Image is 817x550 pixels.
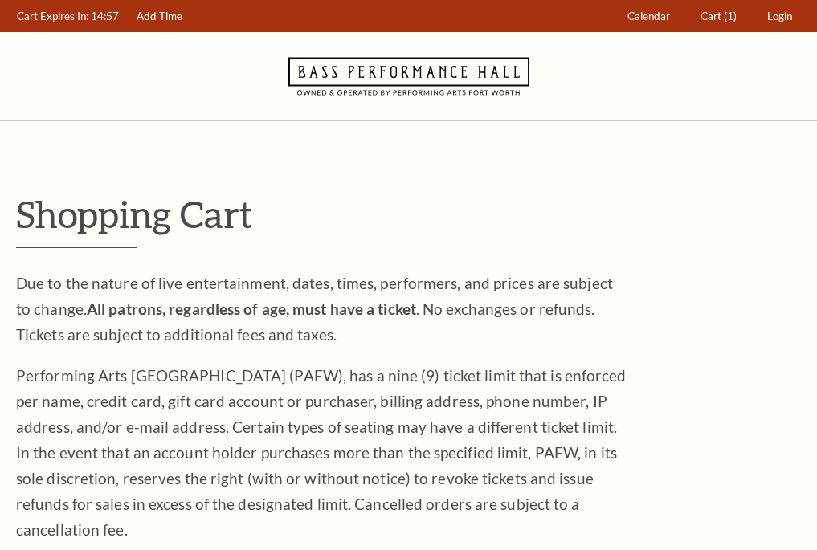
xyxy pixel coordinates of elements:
[87,299,416,318] strong: All patrons, regardless of age, must have a ticket
[16,274,613,344] span: Due to the nature of live entertainment, dates, times, performers, and prices are subject to chan...
[91,10,119,22] span: 14:57
[767,10,792,22] span: Login
[760,1,800,32] a: Login
[16,363,627,543] p: Performing Arts [GEOGRAPHIC_DATA] (PAFW), has a nine (9) ticket limit that is enforced per name, ...
[129,1,190,32] a: Add Time
[16,194,801,234] p: Shopping Cart
[17,10,88,22] span: Cart Expires In:
[724,10,737,22] span: (1)
[701,10,721,22] span: Cart
[693,1,745,32] a: Cart (1)
[627,10,670,22] span: Calendar
[620,1,678,32] a: Calendar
